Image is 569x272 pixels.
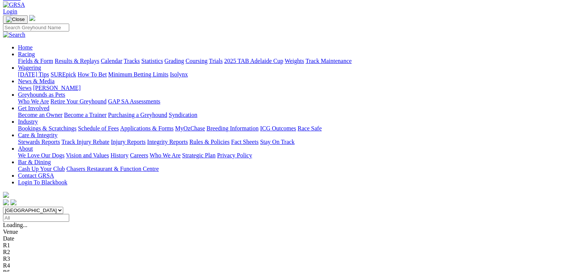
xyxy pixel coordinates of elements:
a: Contact GRSA [18,172,54,179]
img: twitter.svg [10,199,16,205]
a: Login [3,8,17,15]
a: We Love Our Dogs [18,152,64,158]
img: logo-grsa-white.png [3,192,9,198]
a: Bar & Dining [18,159,51,165]
a: Purchasing a Greyhound [108,112,167,118]
a: [PERSON_NAME] [33,85,80,91]
div: R4 [3,262,566,269]
a: Grading [165,58,184,64]
a: History [110,152,128,158]
a: Get Involved [18,105,49,111]
div: Date [3,235,566,242]
a: Stay On Track [260,139,294,145]
a: Track Injury Rebate [61,139,109,145]
a: Home [18,44,33,51]
img: Close [6,16,25,22]
a: Isolynx [170,71,188,78]
a: Results & Replays [55,58,99,64]
a: Retire Your Greyhound [51,98,107,105]
a: Greyhounds as Pets [18,91,65,98]
span: Loading... [3,222,27,228]
a: Care & Integrity [18,132,58,138]
a: Injury Reports [111,139,146,145]
a: Chasers Restaurant & Function Centre [66,166,159,172]
a: SUREpick [51,71,76,78]
a: Racing [18,51,35,57]
a: Syndication [169,112,197,118]
a: About [18,145,33,152]
a: Privacy Policy [217,152,252,158]
a: Become an Owner [18,112,62,118]
a: Fields & Form [18,58,53,64]
a: 2025 TAB Adelaide Cup [224,58,283,64]
a: Breeding Information [207,125,259,132]
a: ICG Outcomes [260,125,296,132]
a: Schedule of Fees [78,125,119,132]
div: R1 [3,242,566,249]
input: Select date [3,214,69,222]
div: R2 [3,249,566,256]
a: Integrity Reports [147,139,188,145]
input: Search [3,24,69,31]
a: Login To Blackbook [18,179,67,185]
a: [DATE] Tips [18,71,49,78]
div: Wagering [18,71,566,78]
a: Statistics [141,58,163,64]
a: MyOzChase [175,125,205,132]
div: News & Media [18,85,566,91]
a: Fact Sheets [231,139,259,145]
a: Who We Are [18,98,49,105]
div: Industry [18,125,566,132]
a: Race Safe [297,125,321,132]
div: About [18,152,566,159]
img: logo-grsa-white.png [29,15,35,21]
a: Applications & Forms [120,125,174,132]
a: GAP SA Assessments [108,98,160,105]
img: facebook.svg [3,199,9,205]
div: Racing [18,58,566,64]
img: Search [3,31,25,38]
div: Venue [3,229,566,235]
a: Trials [209,58,223,64]
div: Care & Integrity [18,139,566,145]
a: Careers [130,152,148,158]
a: Stewards Reports [18,139,60,145]
a: Minimum Betting Limits [108,71,168,78]
div: Bar & Dining [18,166,566,172]
a: Coursing [186,58,208,64]
img: GRSA [3,1,25,8]
a: News [18,85,31,91]
div: R3 [3,256,566,262]
a: Bookings & Scratchings [18,125,76,132]
a: How To Bet [78,71,107,78]
a: Become a Trainer [64,112,107,118]
a: Strategic Plan [182,152,215,158]
a: Rules & Policies [189,139,230,145]
a: Tracks [124,58,140,64]
a: Cash Up Your Club [18,166,65,172]
a: News & Media [18,78,55,84]
div: Get Involved [18,112,566,118]
a: Track Maintenance [306,58,352,64]
div: Greyhounds as Pets [18,98,566,105]
a: Who We Are [150,152,181,158]
a: Industry [18,118,38,125]
a: Weights [285,58,304,64]
a: Calendar [101,58,122,64]
a: Wagering [18,64,41,71]
button: Toggle navigation [3,15,28,24]
a: Vision and Values [66,152,109,158]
